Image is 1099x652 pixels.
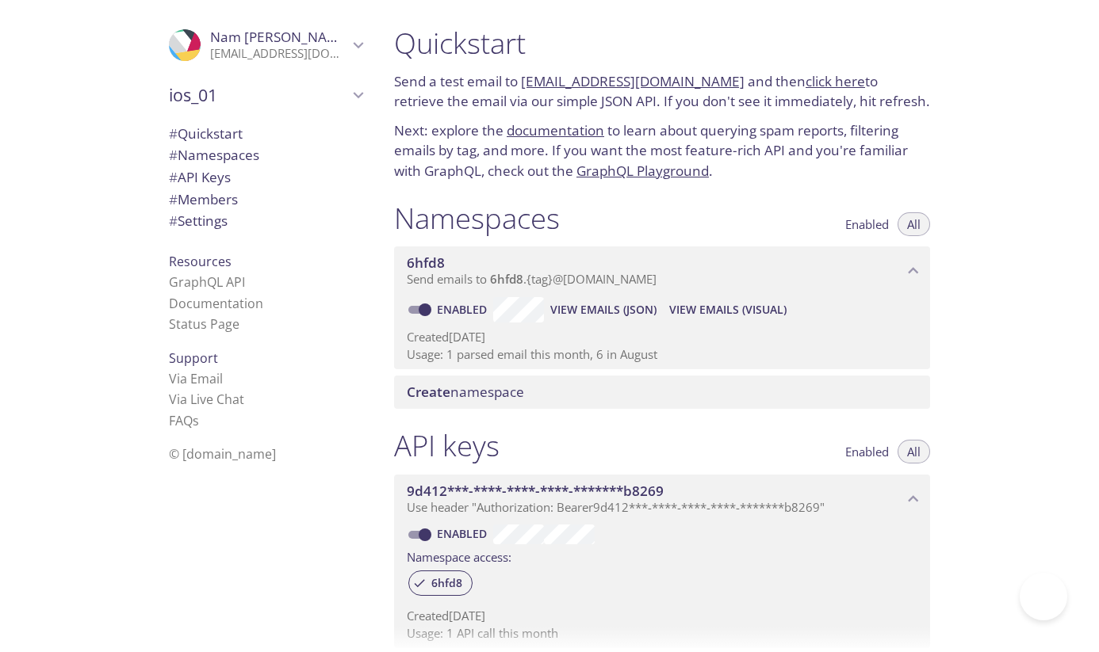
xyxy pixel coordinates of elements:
[169,370,223,387] a: Via Email
[156,144,375,166] div: Namespaces
[407,271,657,287] span: Send emails to . {tag} @[DOMAIN_NAME]
[169,168,231,186] span: API Keys
[836,440,898,463] button: Enabled
[169,445,276,463] span: © [DOMAIN_NAME]
[408,570,473,596] div: 6hfd8
[169,295,263,312] a: Documentation
[422,576,472,590] span: 6hfd8
[407,254,445,272] span: 6hfd8
[156,210,375,232] div: Team Settings
[169,190,178,208] span: #
[169,190,238,208] span: Members
[394,120,930,181] p: Next: explore the to learn about querying spam reports, filtering emails by tag, and more. If you...
[576,162,709,180] a: GraphQL Playground
[394,376,930,409] div: Create namespace
[156,74,375,116] div: ios_01
[806,72,865,90] a: click here
[407,625,917,642] p: Usage: 1 API call this month
[169,349,218,367] span: Support
[507,121,604,139] a: documentation
[435,302,493,317] a: Enabled
[169,146,178,164] span: #
[407,608,917,624] p: Created [DATE]
[169,124,178,143] span: #
[169,391,244,408] a: Via Live Chat
[550,300,657,319] span: View Emails (JSON)
[394,428,500,463] h1: API keys
[544,297,663,322] button: View Emails (JSON)
[669,300,787,319] span: View Emails (Visual)
[169,146,259,164] span: Namespaces
[407,383,450,401] span: Create
[156,19,375,71] div: Nam Kevin
[407,544,511,567] label: Namespace access:
[210,46,348,62] p: [EMAIL_ADDRESS][DOMAIN_NAME]
[407,346,917,363] p: Usage: 1 parsed email this month, 6 in August
[169,212,228,230] span: Settings
[394,71,930,112] p: Send a test email to and then to retrieve the email via our simple JSON API. If you don't see it ...
[836,212,898,236] button: Enabled
[169,212,178,230] span: #
[193,412,199,429] span: s
[407,383,524,401] span: namespace
[169,315,239,333] a: Status Page
[490,271,523,287] span: 6hfd8
[210,28,351,46] span: Nam [PERSON_NAME]
[898,212,930,236] button: All
[156,123,375,145] div: Quickstart
[169,84,348,106] span: ios_01
[156,166,375,189] div: API Keys
[394,246,930,295] div: 6hfd8 namespace
[898,440,930,463] button: All
[169,124,243,143] span: Quickstart
[169,273,245,291] a: GraphQL API
[394,25,930,61] h1: Quickstart
[521,72,745,90] a: [EMAIL_ADDRESS][DOMAIN_NAME]
[169,168,178,186] span: #
[1020,573,1067,620] iframe: Help Scout Beacon - Open
[407,329,917,345] p: Created [DATE]
[169,253,232,270] span: Resources
[663,297,793,322] button: View Emails (Visual)
[435,526,493,541] a: Enabled
[156,189,375,211] div: Members
[169,412,199,429] a: FAQ
[394,200,560,236] h1: Namespaces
